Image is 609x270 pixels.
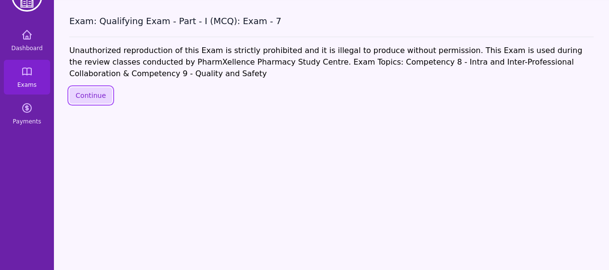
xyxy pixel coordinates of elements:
a: Exams [4,60,50,94]
button: Continue [69,87,112,104]
span: Dashboard [11,44,42,52]
span: Payments [13,118,41,125]
a: Payments [4,96,50,131]
a: Dashboard [4,23,50,58]
div: Unauthorized reproduction of this Exam is strictly prohibited and it is illegal to produce withou... [69,45,594,80]
span: Exams [17,81,37,89]
h3: Exam: Qualifying Exam - Part - I (MCQ): Exam - 7 [69,15,594,27]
